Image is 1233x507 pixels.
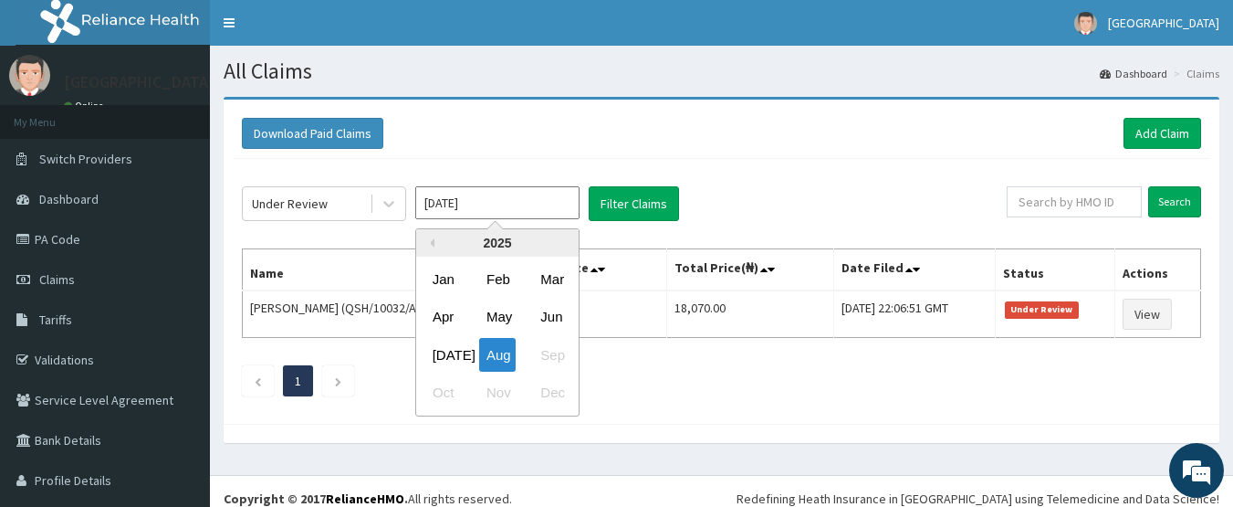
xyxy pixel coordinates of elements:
th: Total Price(₦) [667,249,834,291]
span: Under Review [1005,301,1079,318]
td: [DATE] 22:06:51 GMT [834,290,996,338]
th: Actions [1115,249,1201,291]
th: Status [996,249,1115,291]
div: Choose April 2025 [425,301,462,334]
span: Claims [39,271,75,288]
td: 18,070.00 [667,290,834,338]
a: Dashboard [1100,66,1167,81]
input: Search [1148,186,1201,217]
span: Switch Providers [39,151,132,167]
td: [PERSON_NAME] (QSH/10032/A) [243,290,487,338]
a: Add Claim [1123,118,1201,149]
button: Previous Year [425,238,434,248]
a: RelianceHMO [326,491,404,507]
a: View [1123,299,1172,330]
img: User Image [1074,12,1097,35]
h1: All Claims [224,59,1219,83]
div: month 2025-08 [416,260,579,412]
span: Dashboard [39,191,99,207]
div: Choose March 2025 [533,262,569,296]
div: Choose August 2025 [479,338,516,372]
div: Chat with us now [95,102,307,126]
input: Search by HMO ID [1007,186,1142,217]
p: [GEOGRAPHIC_DATA] [64,74,214,90]
span: We're online! [106,143,252,327]
span: [GEOGRAPHIC_DATA] [1108,15,1219,31]
div: Choose July 2025 [425,338,462,372]
a: Next page [334,373,342,389]
strong: Copyright © 2017 . [224,491,408,507]
textarea: Type your message and hit 'Enter' [9,324,348,388]
div: Under Review [252,195,328,213]
img: d_794563401_company_1708531726252_794563401 [34,91,74,137]
div: Minimize live chat window [299,9,343,53]
img: User Image [9,55,50,96]
li: Claims [1169,66,1219,81]
div: 2025 [416,229,579,257]
a: Page 1 is your current page [295,373,301,389]
span: Tariffs [39,312,72,328]
input: Select Month and Year [415,186,580,219]
div: Choose February 2025 [479,262,516,296]
button: Download Paid Claims [242,118,383,149]
th: Date Filed [834,249,996,291]
a: Previous page [254,373,262,389]
div: Choose January 2025 [425,262,462,296]
div: Choose May 2025 [479,301,516,334]
button: Filter Claims [589,186,679,221]
a: Online [64,100,108,112]
th: Name [243,249,487,291]
div: Choose June 2025 [533,301,569,334]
